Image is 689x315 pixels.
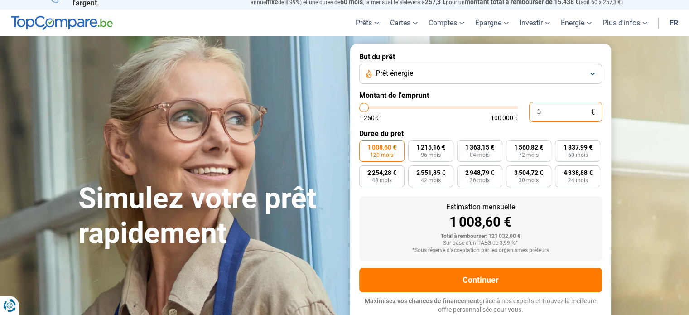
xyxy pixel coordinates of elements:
[470,178,490,183] span: 36 mois
[372,178,392,183] span: 48 mois
[416,144,445,150] span: 1 215,16 €
[597,10,653,36] a: Plus d'infos
[470,10,514,36] a: Épargne
[366,204,595,211] div: Estimation mensuelle
[365,297,479,305] span: Maximisez vos chances de financement
[514,10,555,36] a: Investir
[421,178,441,183] span: 42 mois
[366,247,595,254] div: *Sous réserve d'acceptation par les organismes prêteurs
[555,10,597,36] a: Énergie
[359,129,602,138] label: Durée du prêt
[359,115,380,121] span: 1 250 €
[423,10,470,36] a: Comptes
[366,215,595,229] div: 1 008,60 €
[514,144,543,150] span: 1 560,82 €
[591,108,595,116] span: €
[78,181,339,251] h1: Simulez votre prêt rapidement
[367,144,396,150] span: 1 008,60 €
[359,268,602,292] button: Continuer
[366,233,595,240] div: Total à rembourser: 121 032,00 €
[514,170,543,176] span: 3 504,72 €
[359,64,602,84] button: Prêt énergie
[367,170,396,176] span: 2 254,28 €
[470,152,490,158] span: 84 mois
[491,115,518,121] span: 100 000 €
[416,170,445,176] span: 2 551,85 €
[519,152,539,158] span: 72 mois
[563,170,592,176] span: 4 338,88 €
[664,10,684,36] a: fr
[563,144,592,150] span: 1 837,99 €
[359,53,602,61] label: But du prêt
[465,144,494,150] span: 1 363,15 €
[370,152,393,158] span: 120 mois
[11,16,113,30] img: TopCompare
[385,10,423,36] a: Cartes
[465,170,494,176] span: 2 948,79 €
[366,240,595,247] div: Sur base d'un TAEG de 3,99 %*
[376,68,413,78] span: Prêt énergie
[421,152,441,158] span: 96 mois
[350,10,385,36] a: Prêts
[359,91,602,100] label: Montant de l'emprunt
[359,297,602,315] p: grâce à nos experts et trouvez la meilleure offre personnalisée pour vous.
[568,152,588,158] span: 60 mois
[568,178,588,183] span: 24 mois
[519,178,539,183] span: 30 mois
